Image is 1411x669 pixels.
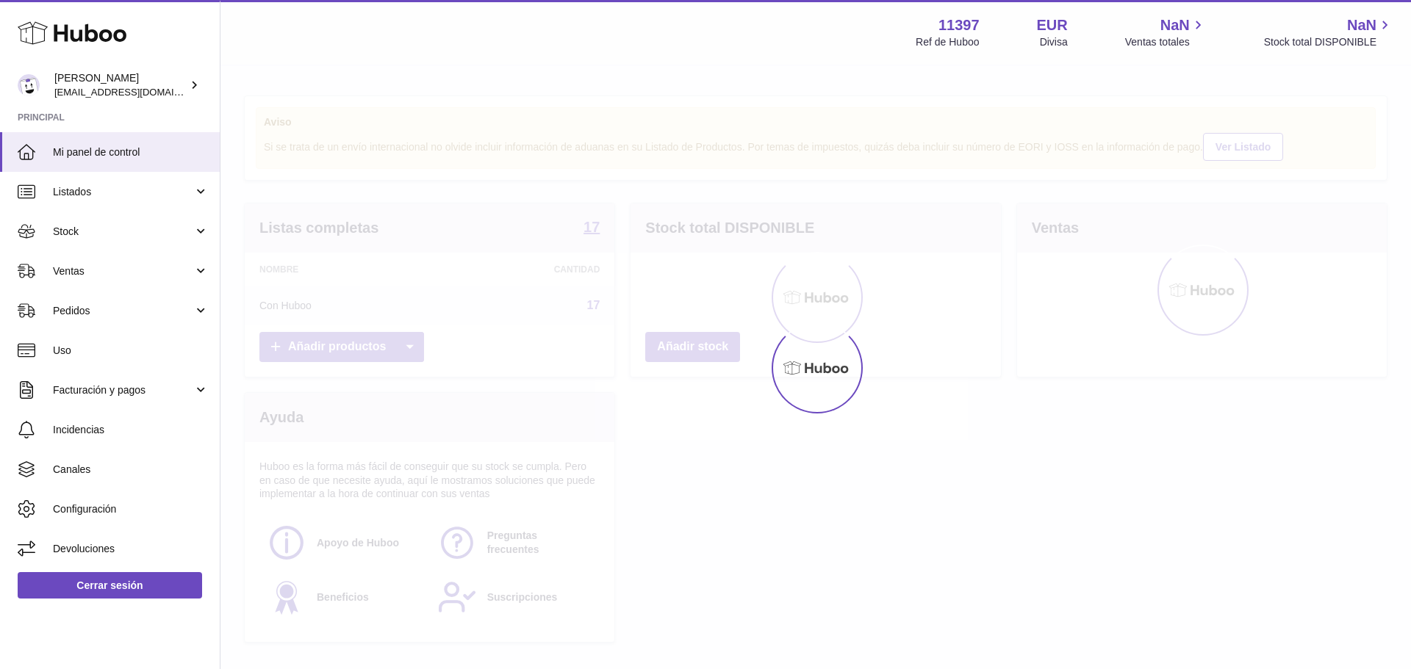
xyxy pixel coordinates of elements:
[53,542,209,556] span: Devoluciones
[53,463,209,477] span: Canales
[53,502,209,516] span: Configuración
[18,74,40,96] img: info@luckybur.com
[53,264,193,278] span: Ventas
[53,383,193,397] span: Facturación y pagos
[1347,15,1376,35] span: NaN
[54,86,216,98] span: [EMAIL_ADDRESS][DOMAIN_NAME]
[18,572,202,599] a: Cerrar sesión
[53,225,193,239] span: Stock
[53,145,209,159] span: Mi panel de control
[1264,15,1393,49] a: NaN Stock total DISPONIBLE
[53,344,209,358] span: Uso
[1125,15,1207,49] a: NaN Ventas totales
[54,71,187,99] div: [PERSON_NAME]
[53,304,193,318] span: Pedidos
[1160,15,1190,35] span: NaN
[916,35,979,49] div: Ref de Huboo
[938,15,980,35] strong: 11397
[53,185,193,199] span: Listados
[1264,35,1393,49] span: Stock total DISPONIBLE
[1125,35,1207,49] span: Ventas totales
[1040,35,1068,49] div: Divisa
[1037,15,1068,35] strong: EUR
[53,423,209,437] span: Incidencias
